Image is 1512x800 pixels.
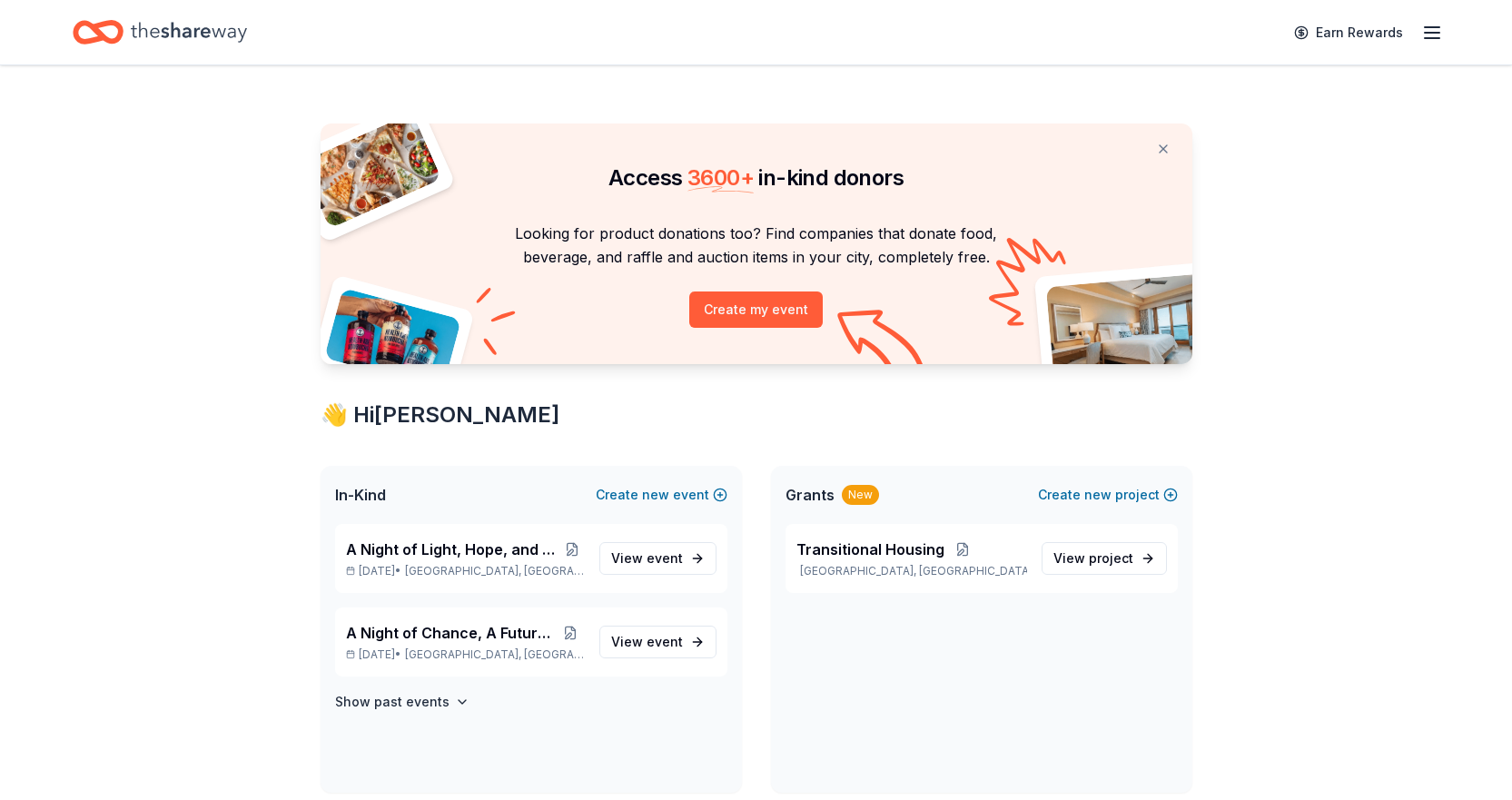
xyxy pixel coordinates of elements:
[1283,16,1414,49] a: Earn Rewards
[596,484,727,506] button: Createnewevent
[647,550,683,566] span: event
[335,691,469,713] button: Show past events
[346,564,585,578] p: [DATE] •
[73,11,247,54] a: Home
[1053,548,1133,569] span: View
[335,691,450,713] h4: Show past events
[786,484,835,506] span: Grants
[611,548,683,569] span: View
[335,484,386,506] span: In-Kind
[1038,484,1178,506] button: Createnewproject
[599,626,716,658] a: View event
[321,400,1192,430] div: 👋 Hi [PERSON_NAME]
[689,291,823,328] button: Create my event
[346,622,558,644] span: A Night of Chance, A Future of Change
[1042,542,1167,575] a: View project
[842,485,879,505] div: New
[608,164,904,191] span: Access in-kind donors
[300,113,441,229] img: Pizza
[1089,550,1133,566] span: project
[796,538,944,560] span: Transitional Housing
[611,631,683,653] span: View
[599,542,716,575] a: View event
[796,564,1027,578] p: [GEOGRAPHIC_DATA], [GEOGRAPHIC_DATA]
[837,310,928,378] img: Curvy arrow
[405,647,584,662] span: [GEOGRAPHIC_DATA], [GEOGRAPHIC_DATA]
[346,647,585,662] p: [DATE] •
[647,634,683,649] span: event
[1084,484,1112,506] span: new
[405,564,584,578] span: [GEOGRAPHIC_DATA], [GEOGRAPHIC_DATA]
[642,484,669,506] span: new
[342,222,1171,270] p: Looking for product donations too? Find companies that donate food, beverage, and raffle and auct...
[346,538,561,560] span: A Night of Light, Hope, and Legacy Gala 2026
[687,164,754,191] span: 3600 +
